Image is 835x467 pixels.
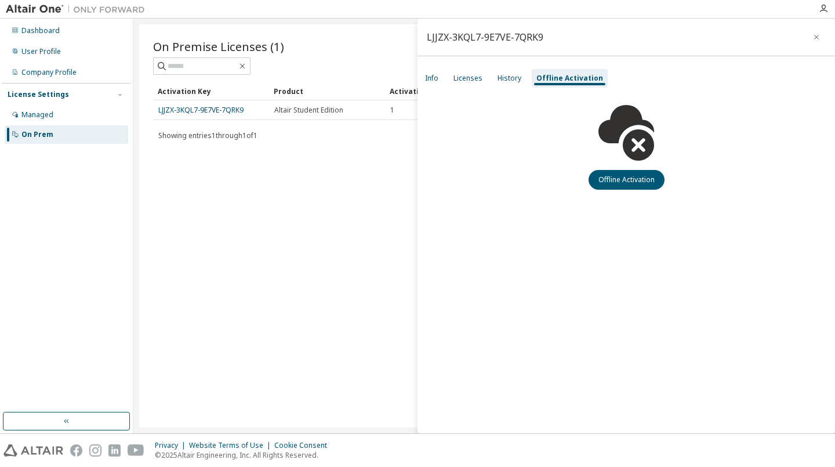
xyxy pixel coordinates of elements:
[498,74,521,83] div: History
[153,38,284,55] span: On Premise Licenses (1)
[453,74,482,83] div: Licenses
[21,110,53,120] div: Managed
[158,131,257,140] span: Showing entries 1 through 1 of 1
[128,444,144,457] img: youtube.svg
[589,170,665,190] button: Offline Activation
[158,105,244,115] a: LJJZX-3KQL7-9E7VE-7QRK9
[3,444,63,457] img: altair_logo.svg
[390,82,496,100] div: Activation Allowed
[536,74,603,83] div: Offline Activation
[274,82,380,100] div: Product
[8,90,69,99] div: License Settings
[89,444,101,457] img: instagram.svg
[155,441,189,450] div: Privacy
[390,106,394,115] span: 1
[6,3,151,15] img: Altair One
[21,47,61,56] div: User Profile
[189,441,274,450] div: Website Terms of Use
[158,82,264,100] div: Activation Key
[427,32,543,42] div: LJJZX-3KQL7-9E7VE-7QRK9
[274,106,343,115] span: Altair Student Edition
[21,26,60,35] div: Dashboard
[21,130,53,139] div: On Prem
[155,450,334,460] p: © 2025 Altair Engineering, Inc. All Rights Reserved.
[70,444,82,457] img: facebook.svg
[21,68,77,77] div: Company Profile
[425,74,438,83] div: Info
[108,444,121,457] img: linkedin.svg
[274,441,334,450] div: Cookie Consent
